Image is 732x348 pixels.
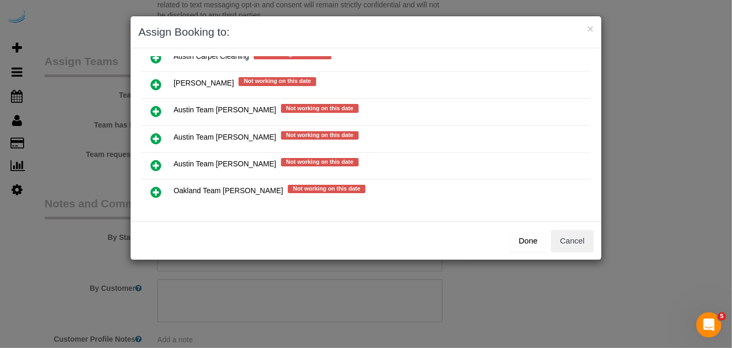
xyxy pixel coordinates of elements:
[718,312,726,321] span: 5
[174,160,276,168] span: Austin Team [PERSON_NAME]
[174,133,276,141] span: Austin Team [PERSON_NAME]
[281,158,359,166] span: Not working on this date
[174,186,283,195] span: Oakland Team [PERSON_NAME]
[510,230,547,252] button: Done
[551,230,594,252] button: Cancel
[239,77,316,86] span: Not working on this date
[281,104,359,112] span: Not working on this date
[174,52,249,61] span: Austin Carpet Cleaning
[696,312,722,338] iframe: Intercom live chat
[138,24,594,40] h3: Assign Booking to:
[587,23,594,34] button: ×
[281,131,359,140] span: Not working on this date
[174,106,276,114] span: Austin Team [PERSON_NAME]
[174,79,234,88] span: [PERSON_NAME]
[288,185,365,193] span: Not working on this date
